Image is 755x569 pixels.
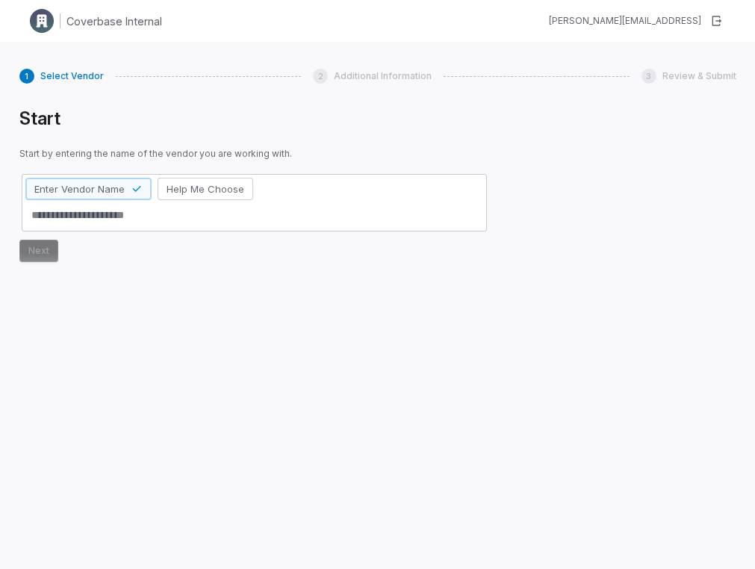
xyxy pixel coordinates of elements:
[158,178,253,200] button: Help Me Choose
[25,178,152,200] button: Enter Vendor Name
[313,69,328,84] div: 2
[30,9,54,33] img: Clerk Logo
[19,69,34,84] div: 1
[34,182,125,196] span: Enter Vendor Name
[19,108,489,130] h1: Start
[40,70,104,82] span: Select Vendor
[19,148,489,160] span: Start by entering the name of the vendor you are working with.
[334,70,432,82] span: Additional Information
[549,15,701,27] div: [PERSON_NAME][EMAIL_ADDRESS]
[662,70,736,82] span: Review & Submit
[641,69,656,84] div: 3
[66,13,162,29] h1: Coverbase Internal
[167,182,244,196] span: Help Me Choose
